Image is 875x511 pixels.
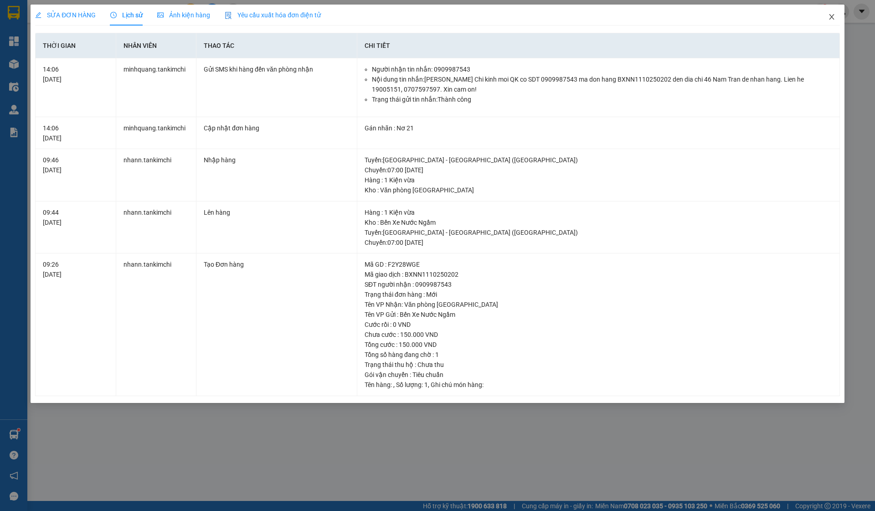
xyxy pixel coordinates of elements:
div: Mã giao dịch : BXNN1110250202 [365,269,832,279]
div: Tên hàng: , Số lượng: , Ghi chú món hàng: [365,380,832,390]
div: Gán nhãn : Nơ 21 [365,123,832,133]
span: close [828,13,835,21]
span: edit [35,12,41,18]
div: Mã GD : F2Y28WGE [365,259,832,269]
td: nhann.tankimchi [116,201,196,254]
div: Tuyến : [GEOGRAPHIC_DATA] - [GEOGRAPHIC_DATA] ([GEOGRAPHIC_DATA]) Chuyến: 07:00 [DATE] [365,227,832,248]
div: Lên hàng [204,207,350,217]
div: Hàng : 1 Kiện vừa [365,207,832,217]
li: Nội dung tin nhắn: [PERSON_NAME] Chi kinh moi QK co SDT 0909987543 ma don hang BXNN1110250202 den... [372,74,832,94]
span: phone [5,61,11,67]
li: Người nhận tin nhắn: 0909987543 [372,64,832,74]
div: Tổng cước : 150.000 VND [365,340,832,350]
div: 09:44 [DATE] [43,207,108,227]
div: Nhập hàng [204,155,350,165]
li: Trạng thái gửi tin nhắn: Thành công [372,94,832,104]
td: minhquang.tankimchi [116,117,196,150]
li: VP Văn phòng [GEOGRAPHIC_DATA] [63,39,121,69]
div: Trạng thái thu hộ : Chưa thu [365,360,832,370]
div: Kho : Văn phòng [GEOGRAPHIC_DATA] [365,185,832,195]
div: Gói vận chuyển : Tiêu chuẩn [365,370,832,380]
span: 1 [424,381,428,388]
div: 09:46 [DATE] [43,155,108,175]
div: 09:26 [DATE] [43,259,108,279]
div: Hàng : 1 Kiện vừa [365,175,832,185]
th: Nhân viên [116,33,196,58]
span: picture [157,12,164,18]
span: SỬA ĐƠN HÀNG [35,11,96,19]
th: Thao tác [196,33,357,58]
div: Tên VP Nhận: Văn phòng [GEOGRAPHIC_DATA] [365,299,832,310]
span: clock-circle [110,12,117,18]
li: [PERSON_NAME] [5,5,132,22]
td: minhquang.tankimchi [116,58,196,117]
span: Lịch sử [110,11,143,19]
div: 14:06 [DATE] [43,64,108,84]
div: Trạng thái đơn hàng : Mới [365,289,832,299]
li: VP Bến Xe Nước Ngầm [5,39,63,59]
td: nhann.tankimchi [116,149,196,201]
th: Thời gian [36,33,116,58]
div: Kho : Bến Xe Nước Ngầm [365,217,832,227]
div: Tổng số hàng đang chờ : 1 [365,350,832,360]
img: logo.jpg [5,5,36,36]
div: Cước rồi : 0 VND [365,320,832,330]
div: 14:06 [DATE] [43,123,108,143]
b: 19005151, 0707597597 [5,60,43,77]
div: SĐT người nhận : 0909987543 [365,279,832,289]
div: Tuyến : [GEOGRAPHIC_DATA] - [GEOGRAPHIC_DATA] ([GEOGRAPHIC_DATA]) Chuyến: 07:00 [DATE] [365,155,832,175]
th: Chi tiết [357,33,840,58]
div: Gửi SMS khi hàng đến văn phòng nhận [204,64,350,74]
button: Close [819,5,844,30]
span: Yêu cầu xuất hóa đơn điện tử [225,11,321,19]
div: Tạo Đơn hàng [204,259,350,269]
div: Tên VP Gửi : Bến Xe Nước Ngầm [365,310,832,320]
td: nhann.tankimchi [116,253,196,396]
div: Chưa cước : 150.000 VND [365,330,832,340]
div: Cập nhật đơn hàng [204,123,350,133]
img: icon [225,12,232,19]
span: Ảnh kiện hàng [157,11,210,19]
